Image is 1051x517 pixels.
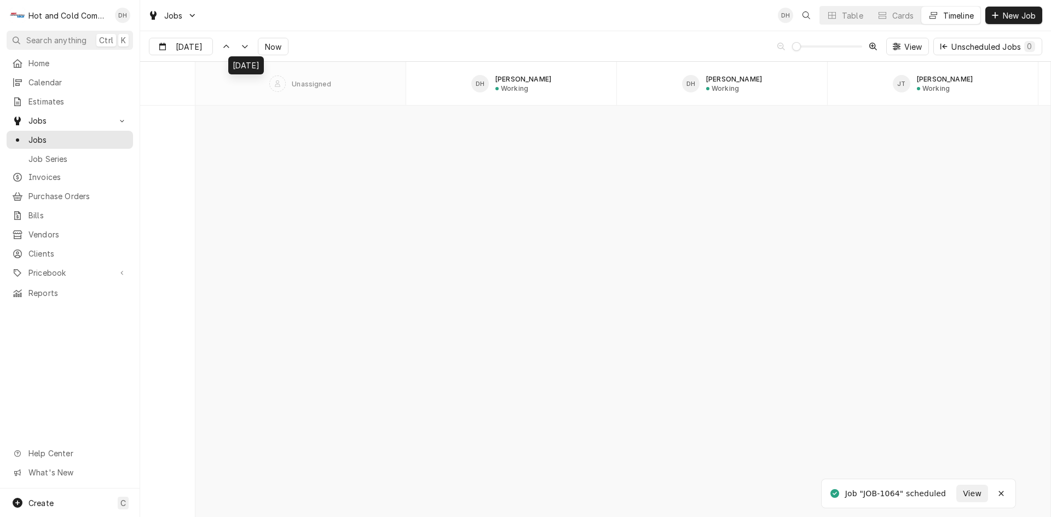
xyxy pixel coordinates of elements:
span: Jobs [28,134,128,146]
span: Jobs [28,115,111,126]
div: Unassigned [292,80,331,88]
a: Go to What's New [7,463,133,481]
div: Daryl Harris's Avatar [471,75,489,92]
span: Purchase Orders [28,190,128,202]
div: DH [682,75,700,92]
div: Jason Thomason's Avatar [893,75,910,92]
span: New Job [1001,10,1038,21]
a: Invoices [7,168,133,186]
a: Home [7,54,133,72]
button: Search anythingCtrlK [7,31,133,50]
span: Home [28,57,128,69]
span: C [120,497,126,509]
div: DH [471,75,489,92]
a: Go to Help Center [7,444,133,462]
div: [PERSON_NAME] [495,75,551,83]
div: Unscheduled Jobs [951,41,1035,53]
a: Calendar [7,73,133,91]
div: Working [922,84,950,92]
span: Calendar [28,77,128,88]
span: Clients [28,248,128,259]
div: SPACE for context menu [195,62,1038,106]
a: Go to Jobs [7,112,133,130]
span: Job Series [28,153,128,165]
span: Bills [28,210,128,221]
span: Jobs [164,10,183,21]
span: K [121,34,126,46]
div: Job "JOB-1064" scheduled [845,488,948,499]
div: H [10,8,25,23]
a: Jobs [7,131,133,149]
span: Now [263,41,284,53]
span: View [961,488,984,499]
a: Bills [7,206,133,224]
button: View [956,485,988,502]
div: 0 [1026,40,1033,52]
a: Purchase Orders [7,187,133,205]
div: DH [778,8,793,23]
span: What's New [28,467,126,478]
div: Daryl Harris's Avatar [115,8,130,23]
button: New Job [985,7,1042,24]
div: Working [712,84,739,92]
div: JT [893,75,910,92]
a: Estimates [7,92,133,111]
button: Now [258,38,288,55]
button: View [886,38,929,55]
span: Search anything [26,34,86,46]
div: Hot and Cold Commercial Kitchens, Inc. [28,10,109,21]
span: Create [28,498,54,508]
button: [DATE] [149,38,213,55]
span: Pricebook [28,267,111,278]
button: Unscheduled Jobs0 [933,38,1042,55]
a: Reports [7,284,133,302]
div: SPACE for context menu [140,62,195,106]
span: View [902,41,925,53]
a: Go to Pricebook [7,264,133,282]
div: David Harris's Avatar [682,75,700,92]
div: [DATE] [228,56,264,74]
span: Invoices [28,171,128,183]
span: Vendors [28,229,128,240]
a: Clients [7,245,133,263]
div: Hot and Cold Commercial Kitchens, Inc.'s Avatar [10,8,25,23]
span: Reports [28,287,128,299]
div: Table [842,10,863,21]
button: Open search [798,7,815,24]
span: Ctrl [99,34,113,46]
a: Job Series [7,150,133,168]
span: Estimates [28,96,128,107]
div: [PERSON_NAME] [706,75,762,83]
a: Go to Jobs [143,7,201,25]
div: DH [115,8,130,23]
div: Timeline [943,10,974,21]
div: Daryl Harris's Avatar [778,8,793,23]
div: Working [501,84,528,92]
div: Cards [892,10,914,21]
span: Help Center [28,448,126,459]
a: Vendors [7,225,133,243]
div: [PERSON_NAME] [917,75,973,83]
